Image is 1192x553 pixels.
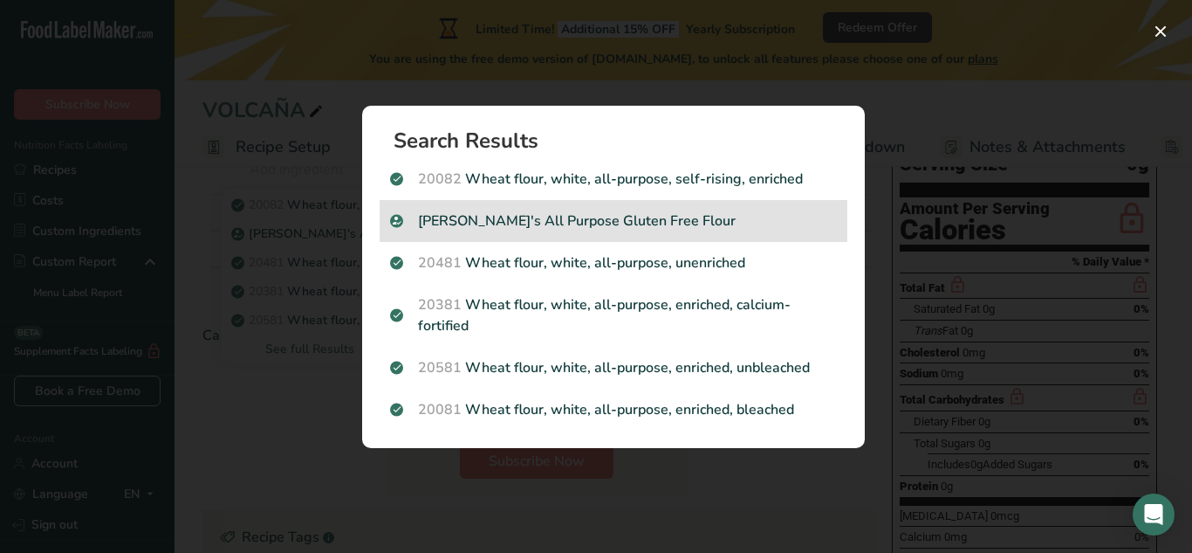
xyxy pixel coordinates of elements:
[418,400,462,419] span: 20081
[1133,494,1175,536] div: Open Intercom Messenger
[390,294,837,336] p: Wheat flour, white, all-purpose, enriched, calcium-fortified
[390,169,837,190] p: Wheat flour, white, all-purpose, self-rising, enriched
[390,252,837,273] p: Wheat flour, white, all-purpose, unenriched
[418,358,462,377] span: 20581
[394,130,847,151] h1: Search Results
[390,211,837,232] p: [PERSON_NAME]'s All Purpose Gluten Free Flour
[418,169,462,189] span: 20082
[418,295,462,315] span: 20381
[418,253,462,273] span: 20481
[390,399,837,420] p: Wheat flour, white, all-purpose, enriched, bleached
[390,357,837,378] p: Wheat flour, white, all-purpose, enriched, unbleached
